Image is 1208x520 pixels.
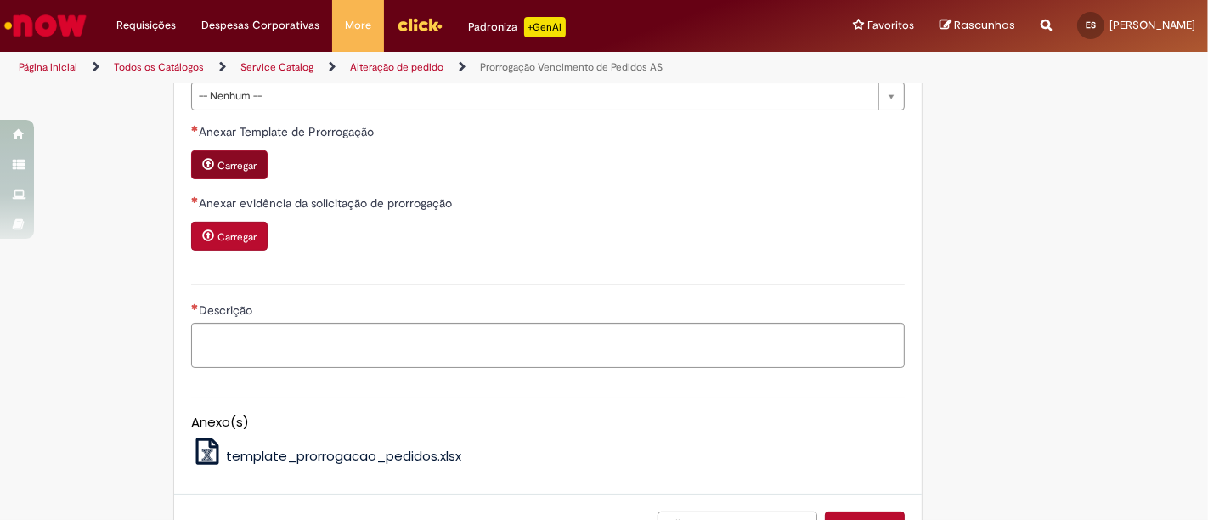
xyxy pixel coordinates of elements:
button: Carregar anexo de Anexar Template de Prorrogação Required [191,150,268,179]
span: More [345,17,371,34]
ul: Trilhas de página [13,52,793,83]
img: click_logo_yellow_360x200.png [397,12,443,37]
div: Padroniza [468,17,566,37]
small: Carregar [217,230,257,244]
a: Alteração de pedido [350,60,443,74]
span: Despesas Corporativas [201,17,319,34]
a: Rascunhos [940,18,1015,34]
span: ES [1086,20,1096,31]
span: Favoritos [867,17,914,34]
span: Rascunhos [954,17,1015,33]
a: Todos os Catálogos [114,60,204,74]
p: +GenAi [524,17,566,37]
span: template_prorrogacao_pedidos.xlsx [226,447,461,465]
a: Service Catalog [240,60,313,74]
textarea: Descrição [191,323,905,368]
h5: Anexo(s) [191,415,905,430]
img: ServiceNow [2,8,89,42]
button: Carregar anexo de Anexar evidência da solicitação de prorrogação Required [191,222,268,251]
span: Descrição [199,302,256,318]
span: Anexar Template de Prorrogação [199,124,377,139]
span: Necessários [191,196,199,203]
small: Carregar [217,159,257,172]
span: Necessários [191,303,199,310]
span: [PERSON_NAME] [1109,18,1195,32]
span: Anexar evidência da solicitação de prorrogação [199,195,455,211]
span: Necessários [191,125,199,132]
span: Requisições [116,17,176,34]
a: template_prorrogacao_pedidos.xlsx [191,447,462,465]
span: -- Nenhum -- [199,82,870,110]
a: Página inicial [19,60,77,74]
a: Prorrogação Vencimento de Pedidos AS [480,60,663,74]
